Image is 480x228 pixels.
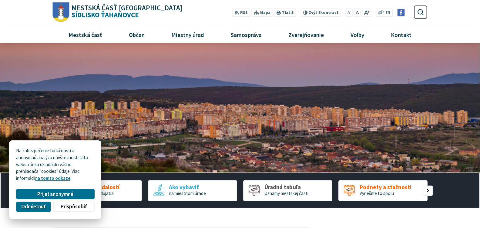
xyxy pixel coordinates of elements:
[35,175,70,181] a: na tomto odkaze
[57,26,113,43] a: Mestská časť
[362,8,371,17] button: Zväčšiť veľkosť písma
[380,26,423,43] a: Kontakt
[354,8,361,17] button: Nastaviť pôvodnú veľkosť písma
[389,26,414,43] span: Kontakt
[69,5,183,18] h1: Sídlisko Ťahanovce
[126,26,147,43] span: Občan
[360,184,411,190] span: Podnety a sťažnosti
[397,9,405,16] img: Prejsť na Facebook stránku
[274,8,296,17] button: Tlačiť
[243,180,332,201] div: 3 / 5
[169,26,206,43] span: Miestny úrad
[338,180,428,201] div: 4 / 5
[240,10,248,16] span: RSS
[148,180,237,201] a: Ako vybaviť na miestnom úrade
[160,26,215,43] a: Miestny úrad
[300,8,341,17] button: Zvýšiťkontrast
[169,184,206,190] span: Ako vybaviť
[384,10,392,16] a: EN
[16,189,94,199] button: Prijať anonymné
[118,26,156,43] a: Občan
[385,10,390,16] span: EN
[309,10,339,15] span: kontrast
[148,180,237,201] div: 2 / 5
[286,26,326,43] span: Zverejňovanie
[348,26,367,43] span: Voľby
[61,203,87,210] span: Prispôsobiť
[264,184,308,190] span: Úradná tabuľa
[423,186,433,196] div: Nasledujúci slajd
[282,10,294,15] span: Tlačiť
[53,202,94,212] button: Prispôsobiť
[264,190,308,196] span: Oznamy mestskej časti
[220,26,273,43] a: Samospráva
[251,8,273,17] a: Mapa
[346,8,353,17] button: Zmenšiť veľkosť písma
[228,26,264,43] span: Samospráva
[360,190,394,196] span: Vyriešme to spolu
[338,180,428,201] a: Podnety a sťažnosti Vyriešme to spolu
[21,203,45,210] span: Odmietnuť
[66,26,104,43] span: Mestská časť
[53,2,182,22] a: Logo Sídlisko Ťahanovce, prejsť na domovskú stránku.
[340,26,375,43] a: Voľby
[309,10,321,15] span: Zvýšiť
[53,2,69,22] img: Prejsť na domovskú stránku
[243,180,332,201] a: Úradná tabuľa Oznamy mestskej časti
[169,190,206,196] span: na miestnom úrade
[16,202,51,212] button: Odmietnuť
[37,191,73,197] span: Prijať anonymné
[72,5,182,12] span: Mestská časť [GEOGRAPHIC_DATA]
[232,8,250,17] a: RSS
[16,147,94,182] p: Na zabezpečenie funkčnosti a anonymnú analýzu návštevnosti táto webstránka ukladá do vášho prehli...
[277,26,335,43] a: Zverejňovanie
[260,10,270,16] span: Mapa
